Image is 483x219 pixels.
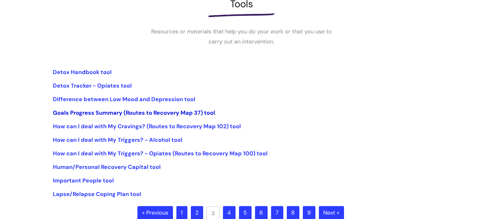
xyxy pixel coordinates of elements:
a: Goals Progress Summary (Routes to Recovery Map 37) tool [53,109,215,117]
a: Detox Tracker - Opiates tool [53,82,132,89]
p: Resources or materials that help you do your work or that you use to carry out an intervention. [147,26,336,47]
a: How can I deal with My Triggers? - Alcohol tool [53,136,182,144]
a: How can I deal with My Cravings? (Routes to Recovery Map 102) tool [53,123,241,130]
a: Human/Personal Recovery Capital tool [53,163,161,171]
a: Difference between Low Mood and Depression tool [53,95,195,103]
a: Lapse/Relapse Coping Plan tool [53,190,141,198]
a: Important People tool [53,177,114,184]
a: Detox Handbook tool [53,68,112,76]
a: How can I deal with My Triggers? - Opiates (Routes to Recovery Map 100) tool [53,150,268,157]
